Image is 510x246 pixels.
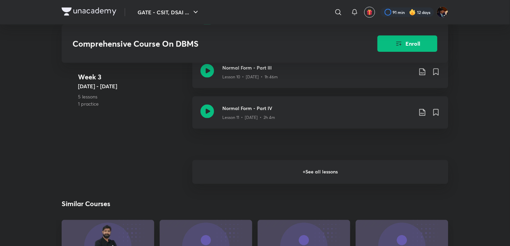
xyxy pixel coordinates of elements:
img: Asmeet Gupta [437,6,448,18]
h5: [DATE] - [DATE] [78,82,187,90]
h3: Normal Form - Part IV [222,105,413,112]
button: Enroll [378,35,437,52]
button: avatar [364,7,375,18]
h6: + See all lessons [192,160,448,184]
button: GATE - CSIT, DSAI ... [133,5,204,19]
img: streak [409,9,416,16]
p: Lesson 11 • [DATE] • 2h 4m [222,114,275,121]
h3: Comprehensive Course On DBMS [73,39,339,49]
h3: Normal Form - Part III [222,64,413,71]
a: Normal Form - Part IIILesson 10 • [DATE] • 1h 46m [192,56,448,96]
p: 1 practice [78,100,187,107]
p: 5 lessons [78,93,187,100]
img: avatar [367,9,373,15]
p: Lesson 10 • [DATE] • 1h 46m [222,74,278,80]
a: Normal Form - Part IVLesson 11 • [DATE] • 2h 4m [192,96,448,137]
h2: Similar Courses [62,199,110,209]
a: Company Logo [62,7,116,17]
img: Company Logo [62,7,116,16]
h4: Week 3 [78,72,187,82]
